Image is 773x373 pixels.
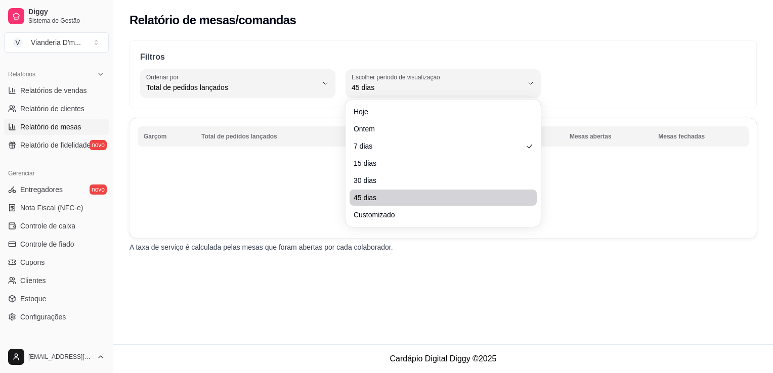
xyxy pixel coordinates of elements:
[354,175,523,185] span: 30 dias
[20,239,74,249] span: Controle de fiado
[4,165,109,181] div: Gerenciar
[354,158,523,168] span: 15 dias
[20,275,46,286] span: Clientes
[28,17,105,25] span: Sistema de Gestão
[20,221,75,231] span: Controle de caixa
[130,242,757,252] p: A taxa de serviço é calculada pelas mesas que foram abertas por cada colaborador.
[140,51,746,63] p: Filtros
[20,140,91,150] span: Relatório de fidelidade
[20,104,84,114] span: Relatório de clientes
[20,85,87,96] span: Relatórios de vendas
[20,184,63,195] span: Entregadores
[20,122,81,132] span: Relatório de mesas
[352,82,523,92] span: 45 dias
[130,118,757,238] td: Carregando...
[354,107,523,117] span: Hoje
[354,124,523,134] span: Ontem
[28,8,105,17] span: Diggy
[28,353,93,361] span: [EMAIL_ADDRESS][DOMAIN_NAME]
[13,37,23,48] span: V
[130,12,296,28] h2: Relatório de mesas/comandas
[8,70,35,78] span: Relatórios
[31,37,81,48] div: Vianderia D'm ...
[352,73,443,81] label: Escolher período de visualização
[20,312,66,322] span: Configurações
[146,73,182,81] label: Ordenar por
[20,203,83,213] span: Nota Fiscal (NFC-e)
[113,344,773,373] footer: Cardápio Digital Diggy © 2025
[20,294,46,304] span: Estoque
[4,32,109,53] button: Select a team
[354,193,523,203] span: 45 dias
[354,210,523,220] span: Customizado
[354,141,523,151] span: 7 dias
[20,257,45,267] span: Cupons
[4,337,109,353] div: Diggy
[146,82,317,92] span: Total de pedidos lançados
